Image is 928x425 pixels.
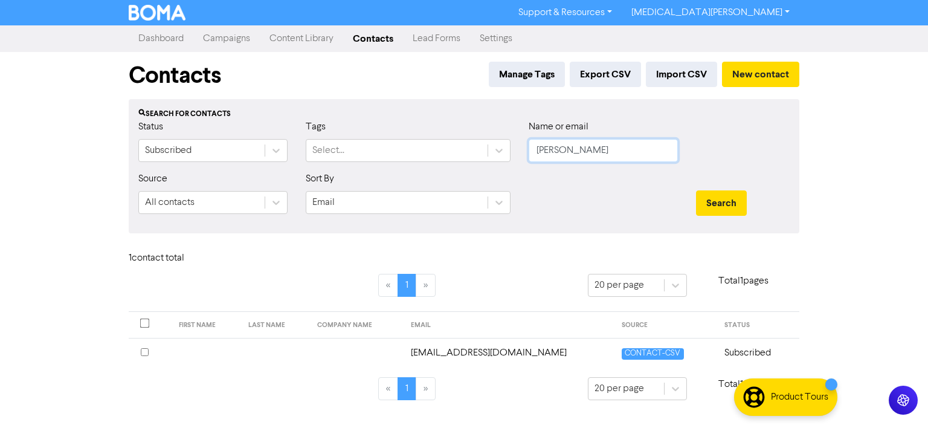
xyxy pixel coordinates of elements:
label: Tags [306,120,326,134]
button: Search [696,190,747,216]
label: Sort By [306,172,334,186]
a: Page 1 is your current page [398,377,416,400]
td: michaelyearbury@bigpond.com [404,338,615,368]
img: BOMA Logo [129,5,185,21]
th: STATUS [717,312,799,339]
div: Subscribed [145,143,192,158]
th: EMAIL [404,312,615,339]
iframe: Chat Widget [868,367,928,425]
a: Content Library [260,27,343,51]
a: [MEDICAL_DATA][PERSON_NAME] [622,3,799,22]
a: Lead Forms [403,27,470,51]
a: Dashboard [129,27,193,51]
button: Export CSV [570,62,641,87]
a: Campaigns [193,27,260,51]
label: Status [138,120,163,134]
h1: Contacts [129,62,221,89]
a: Page 1 is your current page [398,274,416,297]
button: New contact [722,62,799,87]
td: Subscribed [717,338,799,368]
th: SOURCE [614,312,717,339]
div: 20 per page [594,278,644,293]
div: Search for contacts [138,109,790,120]
a: Support & Resources [509,3,622,22]
th: COMPANY NAME [310,312,404,339]
div: 20 per page [594,381,644,396]
p: Total 1 pages [687,274,799,288]
h6: 1 contact total [129,253,225,264]
th: LAST NAME [241,312,310,339]
p: Total 1 pages [687,377,799,392]
th: FIRST NAME [172,312,240,339]
button: Import CSV [646,62,717,87]
div: Email [312,195,335,210]
div: All contacts [145,195,195,210]
button: Manage Tags [489,62,565,87]
label: Source [138,172,167,186]
a: Contacts [343,27,403,51]
a: Settings [470,27,522,51]
label: Name or email [529,120,588,134]
span: CONTACT-CSV [622,348,683,360]
div: Select... [312,143,344,158]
